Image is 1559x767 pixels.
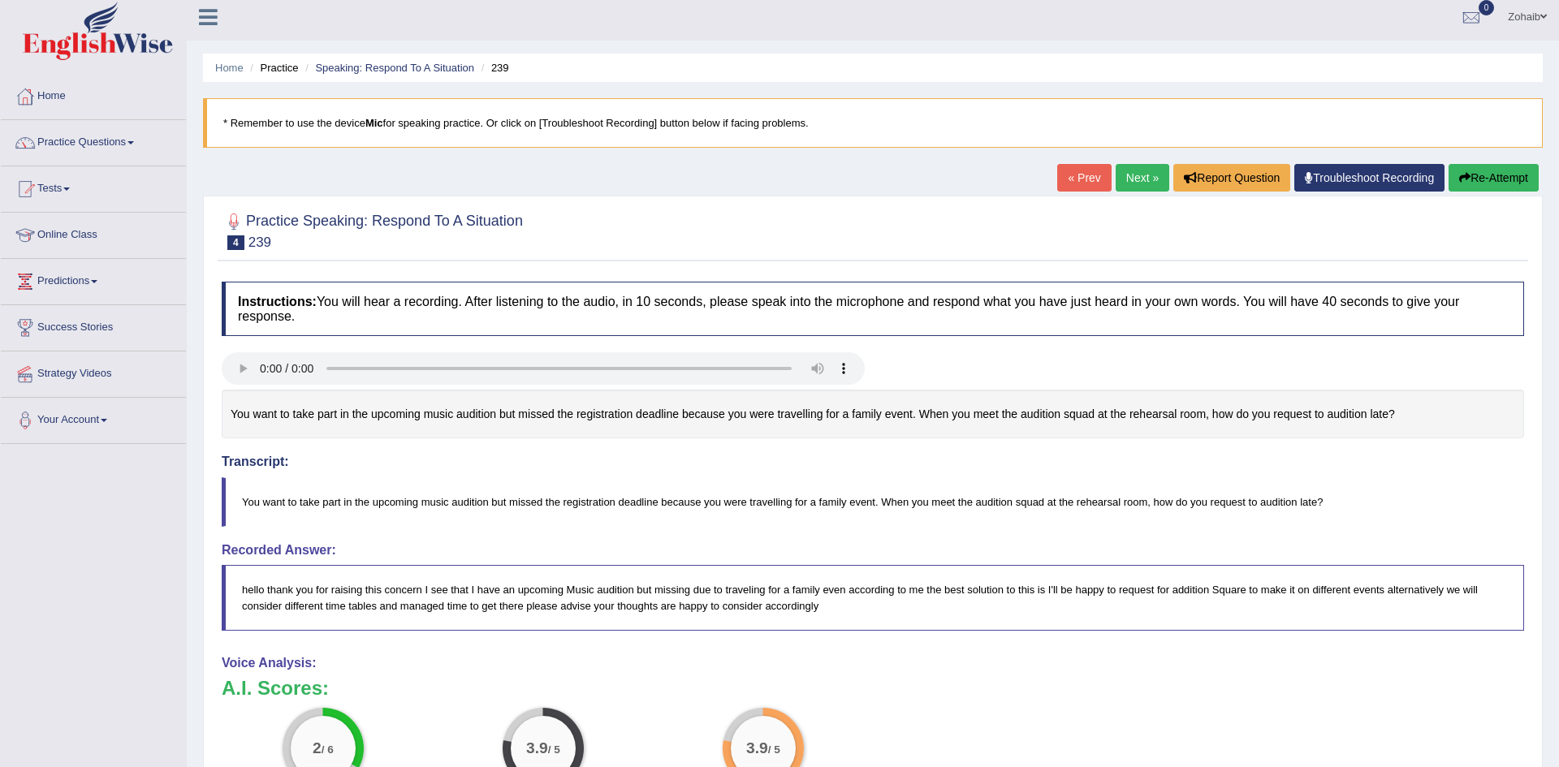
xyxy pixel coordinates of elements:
[222,282,1524,336] h4: You will hear a recording. After listening to the audio, in 10 seconds, please speak into the mic...
[1,259,186,299] a: Predictions
[313,739,322,756] big: 2
[1,74,186,114] a: Home
[222,209,523,250] h2: Practice Speaking: Respond To A Situation
[1,213,186,253] a: Online Class
[1,166,186,207] a: Tests
[227,235,244,250] span: 4
[222,477,1524,527] blockquote: You want to take part in the upcoming music audition but missed the registration deadline because...
[548,743,560,756] small: / 5
[246,60,298,75] li: Practice
[1057,164,1111,192] a: « Prev
[222,565,1524,630] blockquote: hello thank you for raising this concern I see that I have an upcoming Music audition but missing...
[1116,164,1169,192] a: Next »
[315,62,474,74] a: Speaking: Respond To A Situation
[1449,164,1539,192] button: Re-Attempt
[322,743,334,756] small: / 6
[222,543,1524,558] h4: Recorded Answer:
[222,656,1524,670] h4: Voice Analysis:
[477,60,509,75] li: 239
[1,120,186,161] a: Practice Questions
[1294,164,1445,192] a: Troubleshoot Recording
[365,117,383,129] b: Mic
[1,305,186,346] a: Success Stories
[222,677,329,699] b: A.I. Scores:
[203,98,1543,148] blockquote: * Remember to use the device for speaking practice. Or click on [Troubleshoot Recording] button b...
[238,295,317,308] b: Instructions:
[1,351,186,392] a: Strategy Videos
[222,390,1524,439] div: You want to take part in the upcoming music audition but missed the registration deadline because...
[215,62,244,74] a: Home
[1,398,186,438] a: Your Account
[526,739,548,756] big: 3.9
[1173,164,1290,192] button: Report Question
[767,743,779,756] small: / 5
[248,235,271,250] small: 239
[746,739,768,756] big: 3.9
